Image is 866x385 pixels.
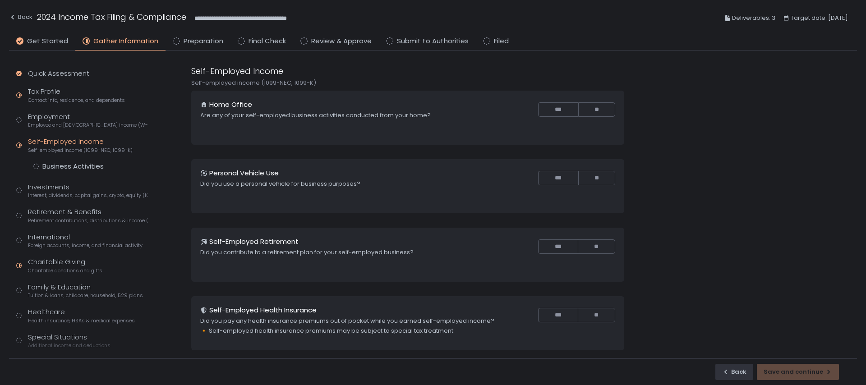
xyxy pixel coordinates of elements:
div: Did you contribute to a retirement plan for your self-employed business? [200,248,502,257]
div: International [28,232,143,249]
div: Did you pay any health insurance premiums out of pocket while you earned self-employed income? [200,317,502,325]
div: Employment [28,112,147,129]
span: Additional income and deductions [28,342,111,349]
div: Tax Payments & Refunds [28,357,121,374]
div: Tax Profile [28,87,125,104]
h1: Self-Employed Health Insurance [209,305,317,316]
div: Back [722,368,746,376]
div: Family & Education [28,282,143,299]
span: Interest, dividends, capital gains, crypto, equity (1099s, K-1s) [28,192,147,199]
div: Are any of your self-employed business activities conducted from your home? [200,111,502,119]
div: Self-employed income (1099-NEC, 1099-K) [191,79,624,87]
div: 🔸 Self-employed health insurance premiums may be subject to special tax treatment [200,327,502,335]
span: Charitable donations and gifts [28,267,102,274]
span: Review & Approve [311,36,372,46]
span: Tuition & loans, childcare, household, 529 plans [28,292,143,299]
button: Back [715,364,753,380]
div: Investments [28,182,147,199]
div: Did you use a personal vehicle for business purposes? [200,180,502,188]
span: Submit to Authorities [397,36,469,46]
div: Healthcare [28,307,135,324]
h1: Personal Vehicle Use [209,168,279,179]
span: Contact info, residence, and dependents [28,97,125,104]
span: Deliverables: 3 [732,13,775,23]
span: Filed [494,36,509,46]
div: Back [9,12,32,23]
span: Gather Information [93,36,158,46]
span: Final Check [249,36,286,46]
div: Charitable Giving [28,257,102,274]
span: Self-employed income (1099-NEC, 1099-K) [28,147,133,154]
button: Back [9,11,32,26]
span: Foreign accounts, income, and financial activity [28,242,143,249]
h1: 2024 Income Tax Filing & Compliance [37,11,186,23]
div: Business Activities [42,162,104,171]
div: Quick Assessment [28,69,89,79]
span: Employee and [DEMOGRAPHIC_DATA] income (W-2s) [28,122,147,128]
h1: Home Office [209,100,252,110]
span: Get Started [27,36,68,46]
span: Preparation [184,36,223,46]
div: Special Situations [28,332,111,349]
span: Health insurance, HSAs & medical expenses [28,317,135,324]
span: Retirement contributions, distributions & income (1099-R, 5498) [28,217,147,224]
div: Self-Employed Income [28,137,133,154]
div: Retirement & Benefits [28,207,147,224]
h1: Self-Employed Retirement [209,237,299,247]
h1: Self-Employed Income [191,65,283,77]
span: Target date: [DATE] [791,13,848,23]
